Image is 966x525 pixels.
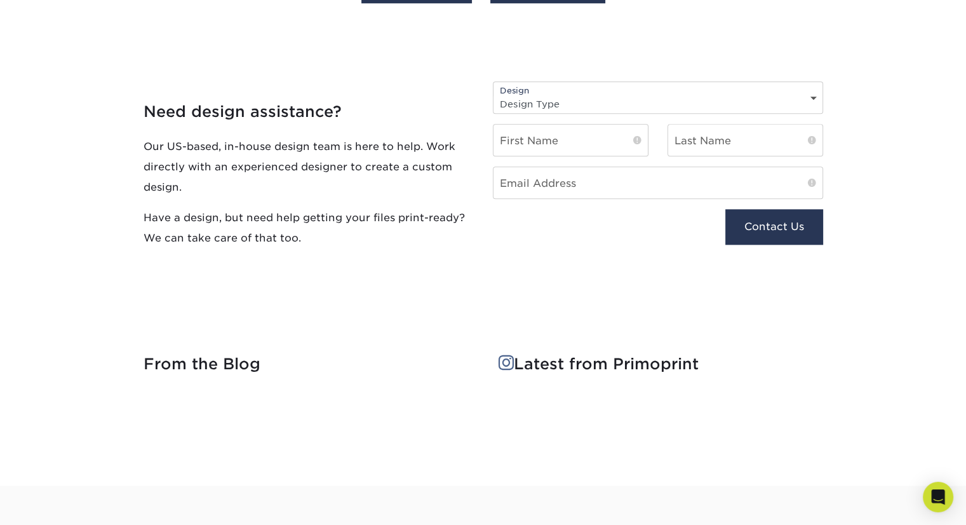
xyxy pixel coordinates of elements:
[923,482,953,512] div: Open Intercom Messenger
[144,207,474,248] p: Have a design, but need help getting your files print-ready? We can take care of that too.
[725,209,822,245] button: Contact Us
[144,102,474,121] h4: Need design assistance?
[144,136,474,197] p: Our US-based, in-house design team is here to help. Work directly with an experienced designer to...
[499,355,823,374] h4: Latest from Primoprint
[144,355,468,374] h4: From the Blog
[493,209,663,253] iframe: reCAPTCHA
